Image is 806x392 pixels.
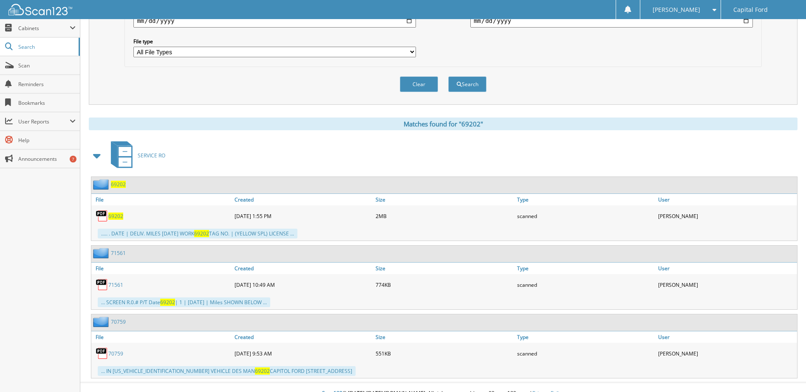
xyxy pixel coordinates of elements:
[373,207,515,224] div: 2MB
[18,137,76,144] span: Help
[96,278,108,291] img: PDF.png
[373,263,515,274] a: Size
[108,350,123,357] a: 70759
[373,194,515,205] a: Size
[133,38,416,45] label: File type
[98,297,270,307] div: ... SCREEN R.0.# P/T Date | 1 | [DATE] | Miles SHOWN BELOW ...
[764,351,806,392] iframe: Chat Widget
[232,276,373,293] div: [DATE] 10:49 AM
[653,7,700,12] span: [PERSON_NAME]
[656,194,797,205] a: User
[96,347,108,360] img: PDF.png
[18,43,74,50] span: Search
[194,230,209,237] span: 69202
[93,179,111,190] img: folder2.png
[106,139,165,172] a: SERVICE RO
[515,263,656,274] a: Type
[18,99,76,106] span: Bookmarks
[91,331,232,343] a: File
[111,249,126,257] a: 71561
[108,213,123,220] a: 69202
[98,229,297,238] div: ..... . DATE | DELIV. MILES [DATE] WORK TAG NO. | (YELLOW SPL) LICENSE ...
[656,276,797,293] div: [PERSON_NAME]
[232,194,373,205] a: Created
[470,14,753,28] input: end
[111,318,126,325] a: 70759
[98,366,356,376] div: ... IN [US_VEHICLE_IDENTIFICATION_NUMBER] VEHICLE DES MAN CAPITOL FORD [STREET_ADDRESS]
[96,210,108,222] img: PDF.png
[400,76,438,92] button: Clear
[255,367,270,375] span: 69202
[70,156,76,162] div: 7
[373,331,515,343] a: Size
[656,263,797,274] a: User
[91,263,232,274] a: File
[8,4,72,15] img: scan123-logo-white.svg
[89,118,798,130] div: Matches found for "69202"
[232,331,373,343] a: Created
[111,181,126,188] a: 69202
[515,276,656,293] div: scanned
[656,331,797,343] a: User
[18,118,70,125] span: User Reports
[18,25,70,32] span: Cabinets
[18,62,76,69] span: Scan
[448,76,486,92] button: Search
[18,155,76,162] span: Announcements
[515,207,656,224] div: scanned
[18,81,76,88] span: Reminders
[160,299,175,306] span: 69202
[656,207,797,224] div: [PERSON_NAME]
[232,345,373,362] div: [DATE] 9:53 AM
[232,207,373,224] div: [DATE] 1:55 PM
[108,281,123,288] a: 71561
[91,194,232,205] a: File
[515,345,656,362] div: scanned
[515,331,656,343] a: Type
[515,194,656,205] a: Type
[133,14,416,28] input: start
[138,152,165,159] span: SERVICE RO
[373,345,515,362] div: 551KB
[232,263,373,274] a: Created
[373,276,515,293] div: 774KB
[733,7,768,12] span: Capital Ford
[656,345,797,362] div: [PERSON_NAME]
[93,248,111,258] img: folder2.png
[93,316,111,327] img: folder2.png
